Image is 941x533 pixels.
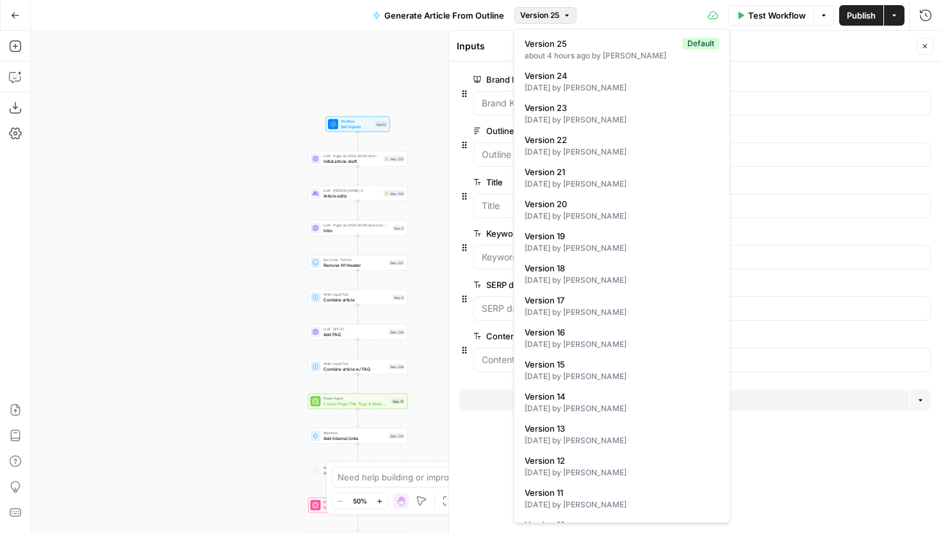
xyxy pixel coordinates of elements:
label: Title [473,176,858,189]
span: Workflow [323,430,386,436]
span: Write Liquid Text [323,361,386,366]
span: Version 20 [525,198,714,210]
div: [DATE] by [PERSON_NAME] [525,275,719,286]
input: SERP data [482,302,922,315]
g: Edge from step_237 to step_9 [357,513,359,532]
div: [DATE] by [PERSON_NAME] [525,467,719,478]
label: SERP data [473,278,858,291]
div: [DATE] by [PERSON_NAME] [525,403,719,414]
span: Write Liquid Text [323,292,390,297]
div: Write Liquid TextCombine article w/ FAQStep 239 [308,359,407,375]
div: WorkflowAdd Internal LinksStep 235 [308,428,407,444]
label: Outline [473,124,858,137]
span: Version 12 [525,454,714,467]
span: LLM · ft:gpt-4o-2024-08-06:hard-rock-digital:nick-voice:C6PtFN2I [323,223,390,228]
div: LLM · ft:gpt-4o-2024-08-06:hard-rock-digital:nick-voice:C6PtFN2IInitial article draftStep 225 [308,151,407,167]
span: Combine article [323,296,390,303]
input: Title [482,199,922,212]
g: Edge from step_225 to step_226 [357,167,359,185]
span: Version 18 [525,262,714,275]
span: Version 14 [525,390,714,403]
g: Edge from step_10 to step_235 [357,409,359,428]
g: Edge from step_226 to step_6 [357,201,359,220]
div: Inputs [457,40,913,53]
div: Step 226 [384,190,405,197]
input: Brand Kit [482,97,922,110]
span: LLM · GPT-4.1 [323,326,386,332]
div: [DATE] by [PERSON_NAME] [525,210,719,222]
div: Step 6 [393,225,405,231]
span: Generate Article From Outline [384,9,504,22]
span: Version 11 [525,486,714,499]
div: Write Liquid TextCombine articleStep 8 [308,290,407,305]
label: Keyword [473,227,858,240]
div: Power AgentWriting Rules Enforcer 🔨Step 237 [308,498,407,513]
div: Run Code · PythonRemove H1 HeaderStep 227 [308,255,407,271]
button: Version 25 [514,7,577,24]
div: [DATE] by [PERSON_NAME] [525,307,719,318]
span: Remove H1 Header [323,262,386,268]
div: [DATE] by [PERSON_NAME] [525,178,719,190]
div: Inputs [375,121,388,127]
span: Combine article w/ FAQ [323,366,386,372]
span: 50% [353,496,367,506]
input: Keyword [482,251,922,264]
span: Add External Links [323,470,381,476]
div: Step 225 [384,156,405,162]
span: Create Page Title Tags & Meta Descriptions - Fork [323,400,389,407]
div: [DATE] by [PERSON_NAME] [525,371,719,382]
label: Content Type [473,330,858,343]
g: Edge from step_6 to step_227 [357,236,359,255]
span: Version 22 [525,133,714,146]
div: WorkflowAdd External LinksStep 236 [308,463,407,478]
span: LLM · ft:gpt-4o-2024-08-06:hard-rock-digital:nick-voice:C6PtFN2I [323,153,381,158]
label: Brand Kit [473,73,858,86]
g: Edge from start to step_225 [357,132,359,151]
div: Step 239 [389,364,405,369]
button: Test Workflow [728,5,814,26]
div: [DATE] by [PERSON_NAME] [525,339,719,350]
div: [DATE] by [PERSON_NAME] [525,435,719,446]
div: Step 235 [389,433,405,439]
button: Publish [839,5,883,26]
div: LLM · [PERSON_NAME] 4Article editsStep 226 [308,186,407,201]
span: Power Agent [323,500,386,505]
div: [DATE] by [PERSON_NAME] [525,82,719,94]
div: WorkflowSet InputsInputs [308,117,407,132]
span: Test Workflow [748,9,806,22]
span: Run Code · Python [323,257,386,262]
div: LLM · GPT-4.1Add FAQStep 238 [308,325,407,340]
span: Version 17 [525,294,714,307]
span: Version 23 [525,101,714,114]
g: Edge from step_238 to step_239 [357,340,359,359]
span: Add Internal Links [323,435,386,441]
div: [DATE] by [PERSON_NAME] [525,242,719,254]
div: LLM · ft:gpt-4o-2024-08-06:hard-rock-digital:nick-voice:C6PtFN2IIntroStep 6 [308,221,407,236]
div: Power AgentCreate Page Title Tags & Meta Descriptions - ForkStep 10 [308,394,407,409]
span: Set Inputs [341,123,373,130]
span: Version 25 [525,37,677,50]
span: Power Agent [323,396,389,401]
span: Article edits [323,192,381,199]
button: Generate Article From Outline [365,5,512,26]
span: Add FAQ [323,331,386,337]
span: Version 13 [525,422,714,435]
span: Intro [323,227,390,233]
g: Edge from step_227 to step_8 [357,271,359,289]
span: Initial article draft [323,158,381,164]
span: Version 19 [525,230,714,242]
span: Version 10 [525,518,714,531]
div: Step 10 [391,398,405,404]
input: Content Type [482,353,922,366]
div: Default [682,38,719,49]
g: Edge from step_235 to step_236 [357,444,359,462]
span: Version 21 [525,165,714,178]
span: Writing Rules Enforcer 🔨 [323,504,386,511]
g: Edge from step_239 to step_10 [357,375,359,393]
span: Publish [847,9,876,22]
div: Step 227 [389,260,405,266]
div: Step 238 [389,329,405,335]
span: Version 24 [525,69,714,82]
button: Add Field [459,390,909,410]
div: [DATE] by [PERSON_NAME] [525,499,719,511]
